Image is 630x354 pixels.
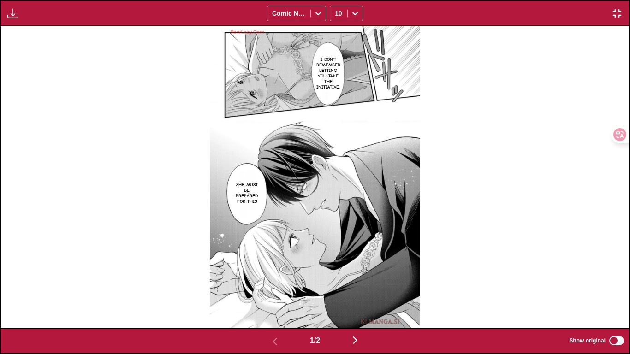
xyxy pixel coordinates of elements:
img: Previous page [269,336,280,347]
span: Show original [569,337,606,344]
input: Show original [609,336,624,345]
span: 1 / 2 [310,336,320,345]
img: Manga Panel [210,26,420,327]
p: She must be prepared for this [234,180,260,206]
img: Download translated images [7,8,18,19]
img: Next page [350,335,361,346]
p: I don't remember letting you take the initiative. [315,55,342,92]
